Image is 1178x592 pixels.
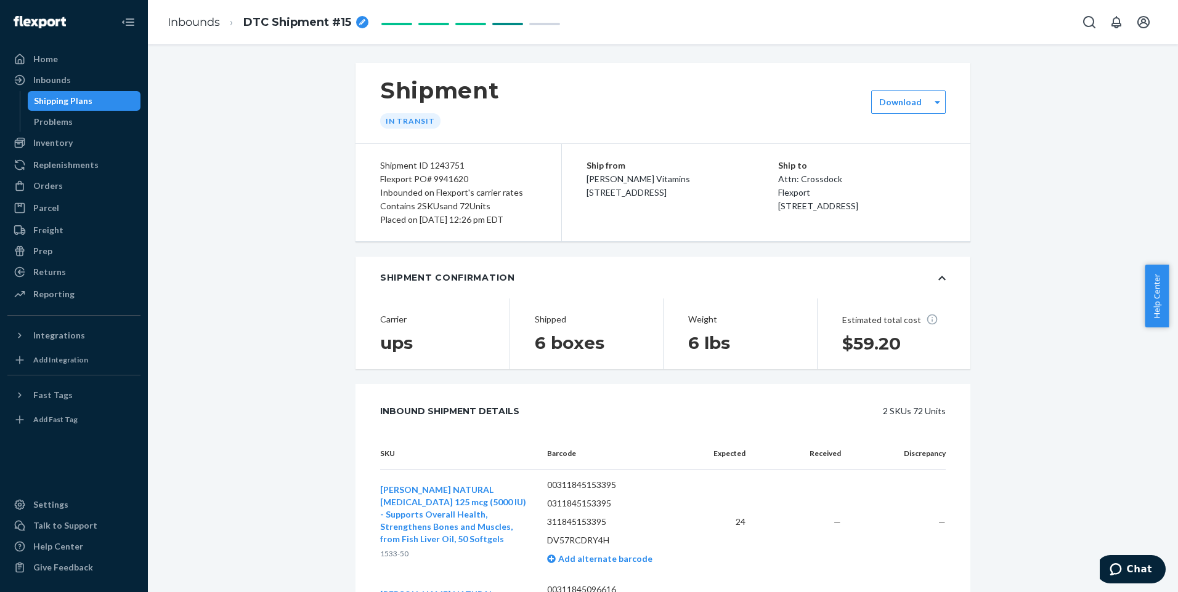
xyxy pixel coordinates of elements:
div: 2 SKUs 72 Units [547,399,946,423]
a: Prep [7,241,140,261]
div: Placed on [DATE] 12:26 pm EDT [380,213,537,226]
iframe: Opens a widget where you can chat to one of our agents [1100,555,1166,586]
div: Add Fast Tag [33,414,78,425]
a: Inventory [7,133,140,153]
div: Home [33,53,58,65]
p: 0311845153395 [547,497,684,510]
div: Replenishments [33,159,99,171]
div: Talk to Support [33,519,97,532]
p: Weight [688,313,792,326]
div: Prep [33,245,52,257]
div: Settings [33,498,68,511]
div: Integrations [33,329,85,342]
p: Estimated total cost [842,313,946,326]
div: Fast Tags [33,389,73,401]
p: DV57RCDRY4H [547,534,684,546]
div: Inbounds [33,74,71,86]
span: 1533-50 [380,549,408,558]
h1: Shipment [380,78,499,103]
div: Freight [33,224,63,236]
div: Give Feedback [33,561,93,574]
button: Open account menu [1131,10,1156,34]
label: Download [879,96,922,108]
button: Close Navigation [116,10,140,34]
a: Help Center [7,537,140,556]
div: Help Center [33,540,83,553]
span: DTC Shipment #15 [243,15,351,31]
a: Add alternate barcode [547,553,652,564]
div: Reporting [33,288,75,300]
button: [PERSON_NAME] NATURAL [MEDICAL_DATA] 125 mcg (5000 IU) - Supports Overall Health, Strengthens Bon... [380,484,527,545]
th: Expected [694,438,755,470]
a: Settings [7,495,140,514]
span: — [834,516,841,527]
th: Discrepancy [851,438,946,470]
a: Inbounds [168,15,220,29]
span: — [938,516,946,527]
div: Inventory [33,137,73,149]
span: [PERSON_NAME] NATURAL [MEDICAL_DATA] 125 mcg (5000 IU) - Supports Overall Health, Strengthens Bon... [380,484,526,544]
span: [PERSON_NAME] Vitamins [STREET_ADDRESS] [587,174,690,198]
button: Talk to Support [7,516,140,535]
button: Integrations [7,326,140,345]
div: Shipment Confirmation [380,271,515,284]
a: Shipping Plans [28,91,141,111]
button: Fast Tags [7,385,140,405]
p: 311845153395 [547,516,684,528]
th: Barcode [537,438,694,470]
span: [STREET_ADDRESS] [778,201,858,211]
a: Add Fast Tag [7,410,140,430]
a: Orders [7,176,140,196]
div: Returns [33,266,66,278]
button: Help Center [1145,265,1169,327]
a: Parcel [7,198,140,218]
a: Replenishments [7,155,140,175]
div: Inbounded on Flexport's carrier rates [380,186,537,199]
span: Add alternate barcode [556,553,652,564]
a: Freight [7,220,140,240]
p: Carrier [380,313,485,326]
button: Open Search Box [1077,10,1102,34]
h1: 6 lbs [688,332,792,354]
a: Home [7,49,140,69]
a: Add Integration [7,350,140,370]
th: SKU [380,438,537,470]
div: Shipping Plans [34,95,92,107]
p: 00311845153395 [547,479,684,491]
td: 24 [694,470,755,575]
p: Shipped [535,313,639,326]
th: Received [755,438,850,470]
button: Open notifications [1104,10,1129,34]
div: Parcel [33,202,59,214]
p: Attn: Crossdock [778,172,946,186]
div: Orders [33,180,63,192]
a: Returns [7,262,140,282]
h1: ups [380,332,485,354]
div: In transit [380,113,441,129]
div: Problems [34,116,73,128]
div: Inbound Shipment Details [380,399,519,423]
ol: breadcrumbs [158,4,378,41]
div: Flexport PO# 9941620 [380,172,537,186]
div: Contains 2 SKUs and 72 Units [380,199,537,213]
p: Ship from [587,159,778,172]
img: Flexport logo [14,16,66,28]
h1: $59.20 [842,332,946,354]
a: Reporting [7,284,140,304]
p: Flexport [778,186,946,199]
p: Ship to [778,159,946,172]
button: Give Feedback [7,558,140,577]
div: Shipment ID 1243751 [380,159,537,172]
h1: 6 boxes [535,332,639,354]
a: Inbounds [7,70,140,90]
div: Add Integration [33,354,88,365]
a: Problems [28,112,141,132]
